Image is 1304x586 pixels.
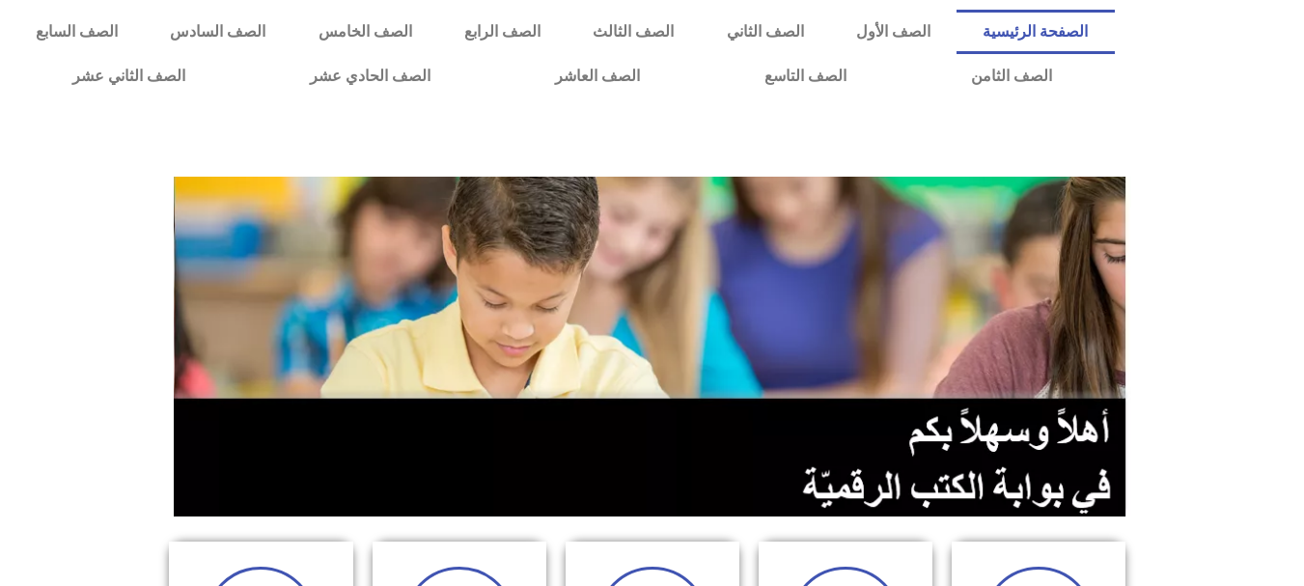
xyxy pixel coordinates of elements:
[247,54,492,98] a: الصف الحادي عشر
[567,10,700,54] a: الصف الثالث
[438,10,567,54] a: الصف الرابع
[144,10,291,54] a: الصف السادس
[701,10,830,54] a: الصف الثاني
[10,54,247,98] a: الصف الثاني عشر
[492,54,702,98] a: الصف العاشر
[10,10,144,54] a: الصف السابع
[908,54,1114,98] a: الصف الثامن
[830,10,957,54] a: الصف الأول
[957,10,1114,54] a: الصفحة الرئيسية
[292,10,438,54] a: الصف الخامس
[702,54,908,98] a: الصف التاسع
